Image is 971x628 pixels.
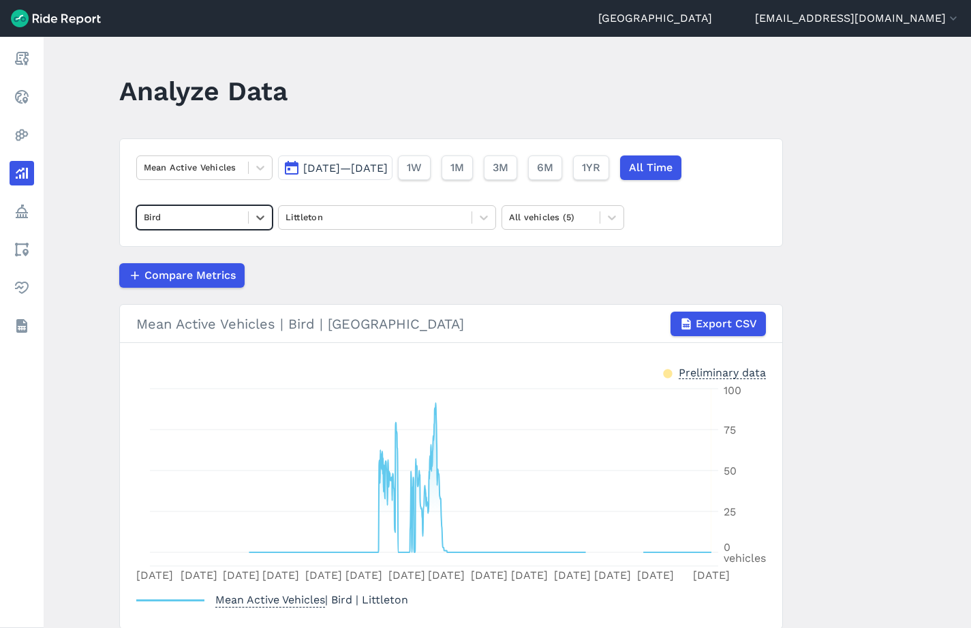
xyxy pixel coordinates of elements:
a: Report [10,46,34,71]
span: 1YR [582,160,600,176]
span: | Bird | Littleton [215,593,408,606]
button: Compare Metrics [119,263,245,288]
span: All Time [629,160,673,176]
tspan: [DATE] [345,569,382,582]
tspan: [DATE] [636,569,673,582]
tspan: [DATE] [180,569,217,582]
span: [DATE]—[DATE] [303,162,388,175]
tspan: [DATE] [388,569,425,582]
button: 1M [442,155,473,180]
span: 3M [493,160,508,176]
tspan: 100 [724,384,741,397]
button: 1W [398,155,431,180]
a: Health [10,275,34,300]
tspan: [DATE] [510,569,547,582]
tspan: 25 [724,505,736,518]
h1: Analyze Data [119,72,288,110]
tspan: [DATE] [428,569,465,582]
button: [DATE]—[DATE] [278,155,392,180]
a: [GEOGRAPHIC_DATA] [598,10,712,27]
tspan: [DATE] [305,569,342,582]
img: Ride Report [11,10,101,27]
a: Areas [10,237,34,262]
tspan: [DATE] [553,569,590,582]
span: Export CSV [696,316,757,332]
span: 6M [537,160,553,176]
span: 1M [450,160,464,176]
a: Datasets [10,314,34,338]
tspan: [DATE] [471,569,508,582]
span: Compare Metrics [144,267,236,284]
tspan: 0 [724,541,730,554]
button: 3M [484,155,517,180]
span: 1W [407,160,422,176]
button: [EMAIL_ADDRESS][DOMAIN_NAME] [755,10,960,27]
div: Mean Active Vehicles | Bird | [GEOGRAPHIC_DATA] [136,312,766,336]
button: 6M [528,155,562,180]
tspan: [DATE] [262,569,299,582]
a: Realtime [10,85,34,109]
button: All Time [620,155,681,180]
tspan: [DATE] [693,569,730,582]
a: Policy [10,199,34,224]
a: Heatmaps [10,123,34,147]
tspan: [DATE] [136,569,172,582]
tspan: [DATE] [594,569,630,582]
tspan: [DATE] [222,569,259,582]
button: 1YR [573,155,609,180]
tspan: 75 [724,423,736,436]
tspan: 50 [724,464,737,477]
a: Analyze [10,161,34,185]
span: Mean Active Vehicles [215,589,325,608]
div: Preliminary data [679,365,766,379]
button: Export CSV [671,312,766,336]
tspan: vehicles [724,552,766,565]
